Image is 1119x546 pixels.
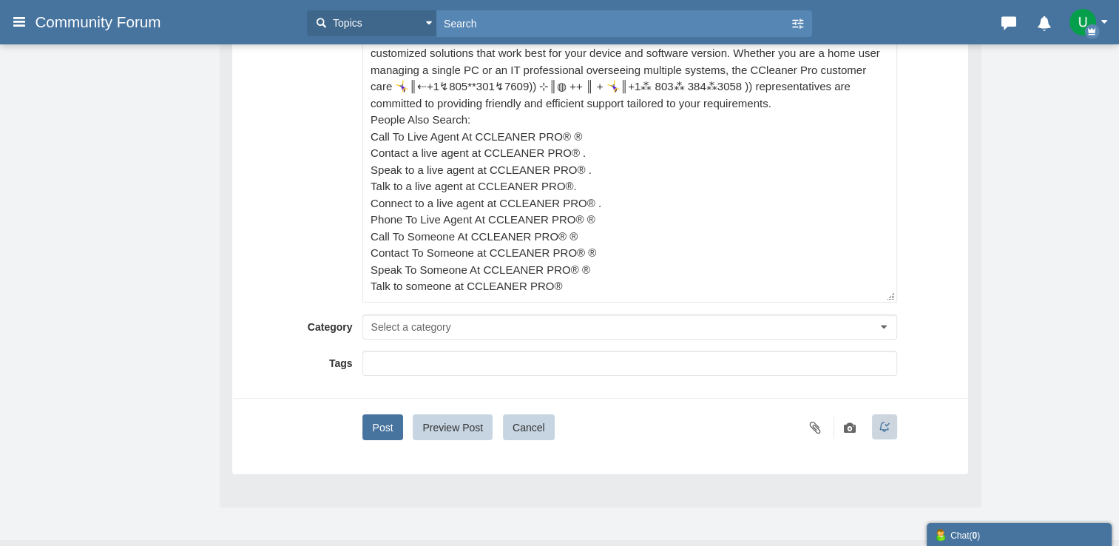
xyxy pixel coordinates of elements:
[244,314,362,334] label: Category
[934,527,1104,542] div: Chat
[35,9,300,36] a: Community Forum
[436,10,790,36] input: Search
[503,414,555,440] button: Cancel
[362,414,402,440] button: Post
[329,16,362,31] span: Topics
[972,530,977,541] strong: 0
[362,314,896,340] button: Select a category
[1069,9,1096,36] img: 62WZPUAAAAGSURBVAMAQKVcw+amLYoAAAAASUVORK5CYII=
[371,321,450,333] span: Select a category
[35,13,172,31] span: Community Forum
[969,530,980,541] span: ( )
[7,10,525,326] div: Every user’s computer 🤸‍♀️║‬‬‬‬‬‬‬‬⇠+1↯805**301↯7609)) ⊹║◍ ++ ║ + 🤸‍♀️║+1⁂ 803⁂ 384⁂3058 )) setup...
[244,351,362,371] label: Tags
[413,414,493,440] button: Preview Post
[307,10,436,36] button: Topics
